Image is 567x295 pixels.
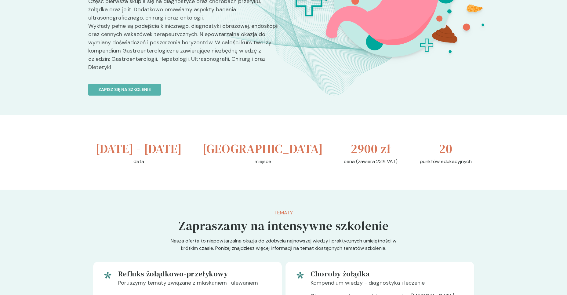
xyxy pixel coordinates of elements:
h5: Choroby żołądka [311,269,464,279]
p: Nasza oferta to niepowtarzalna okazja do zdobycia najnowszej wiedzy i praktycznych umiejętności w... [166,237,401,262]
h5: Refluks żołądkowo-przełykowy [118,269,272,279]
h3: [GEOGRAPHIC_DATA] [202,140,323,158]
a: Zapisz się na szkolenie [88,76,279,96]
p: Kompendium wiedzy - diagnostyka i leczenie [311,279,464,292]
p: Poruszymy tematy związane z mlaskaniem i ulewaniem [118,279,272,292]
button: Zapisz się na szkolenie [88,84,161,96]
p: Tematy [179,209,389,217]
p: miejsce [255,158,271,165]
p: punktów edukacyjnych [420,158,472,165]
h5: Zapraszamy na intensywne szkolenie [179,217,389,235]
p: Zapisz się na szkolenie [98,86,151,93]
h3: [DATE] - [DATE] [96,140,182,158]
p: data [133,158,144,165]
p: cena (zawiera 23% VAT) [344,158,398,165]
